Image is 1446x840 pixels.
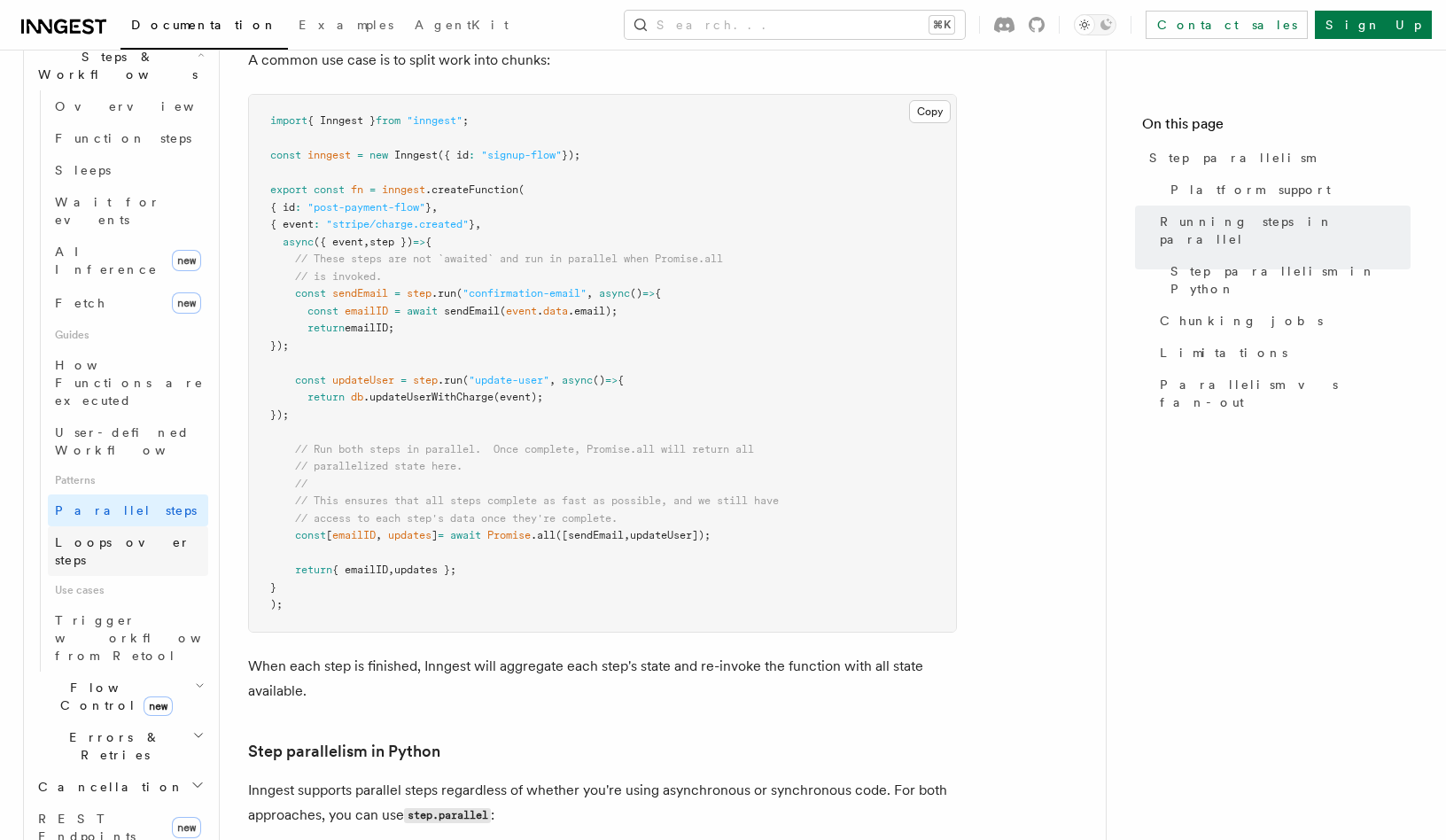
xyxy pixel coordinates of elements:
span: ); [270,598,283,611]
span: AgentKit [415,18,509,32]
button: Steps & Workflows [31,41,208,90]
span: Sleeps [55,163,111,177]
span: "confirmation-email" [463,287,587,299]
span: Step parallelism [1149,149,1315,167]
span: } [469,218,475,230]
span: { Inngest } [307,114,376,127]
code: step.parallel [404,808,491,823]
span: }); [270,339,289,352]
span: ({ id [438,149,469,161]
a: Sleeps [48,154,208,186]
span: "post-payment-flow" [307,201,425,214]
span: [ [326,529,332,541]
a: Limitations [1153,337,1411,369]
span: ( [463,374,469,386]
span: import [270,114,307,127]
span: updateUser]); [630,529,711,541]
span: Trigger workflows from Retool [55,613,250,663]
span: { event [270,218,314,230]
span: (event); [494,391,543,403]
span: "update-user" [469,374,549,386]
span: inngest [382,183,425,196]
p: A common use case is to split work into chunks: [248,48,957,73]
span: step }) [369,236,413,248]
span: inngest [307,149,351,161]
span: () [630,287,642,299]
span: ] [431,529,438,541]
span: => [605,374,618,386]
span: // parallelized state here. [295,460,463,472]
span: , [549,374,556,386]
span: // is invoked. [295,270,382,283]
span: // access to each step's data once they're complete. [295,512,618,525]
span: return [307,322,345,334]
span: sendEmail [444,305,500,317]
span: = [394,287,400,299]
a: User-defined Workflows [48,416,208,466]
span: const [295,529,326,541]
span: Running steps in parallel [1160,213,1411,248]
span: .all [531,529,556,541]
span: : [469,149,475,161]
span: , [475,218,481,230]
span: Step parallelism in Python [1170,262,1411,298]
span: Limitations [1160,344,1287,362]
span: : [314,218,320,230]
span: new [172,817,201,838]
span: { [425,236,431,248]
span: ( [518,183,525,196]
span: const [295,287,326,299]
span: emailID; [345,322,394,334]
a: Step parallelism in Python [248,739,440,764]
span: Steps & Workflows [31,48,198,83]
span: Fetch [55,296,106,310]
span: , [587,287,593,299]
span: , [624,529,630,541]
a: Contact sales [1146,11,1308,39]
a: Function steps [48,122,208,154]
span: from [376,114,400,127]
span: new [172,292,201,314]
span: .updateUserWithCharge [363,391,494,403]
span: = [357,149,363,161]
a: Parallel steps [48,494,208,526]
span: async [562,374,593,386]
span: const [270,149,301,161]
span: Examples [299,18,393,32]
a: Platform support [1163,174,1411,206]
span: .run [438,374,463,386]
a: Trigger workflows from Retool [48,604,208,672]
span: = [400,374,407,386]
span: Use cases [48,576,208,604]
span: Chunking jobs [1160,312,1323,330]
span: fn [351,183,363,196]
button: Flow Controlnew [31,672,208,721]
span: return [307,391,345,403]
a: Step parallelism in Python [1163,255,1411,305]
span: Wait for events [55,195,160,227]
kbd: ⌘K [929,16,954,34]
span: updates [388,529,431,541]
span: () [593,374,605,386]
span: "inngest" [407,114,463,127]
span: } [425,201,431,214]
span: ( [456,287,463,299]
button: Cancellation [31,771,208,803]
span: // These steps are not `awaited` and run in parallel when Promise.all [295,253,723,265]
span: // [295,478,307,490]
span: ; [463,114,469,127]
p: When each step is finished, Inngest will aggregate each step's state and re-invoke the function w... [248,654,957,704]
span: event [506,305,537,317]
span: sendEmail [332,287,388,299]
span: Flow Control [31,679,195,714]
span: emailID [332,529,376,541]
span: export [270,183,307,196]
span: ([sendEmail [556,529,624,541]
span: const [314,183,345,196]
span: = [369,183,376,196]
span: , [363,236,369,248]
a: Running steps in parallel [1153,206,1411,255]
a: How Functions are executed [48,349,208,416]
span: const [307,305,338,317]
span: "stripe/charge.created" [326,218,469,230]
